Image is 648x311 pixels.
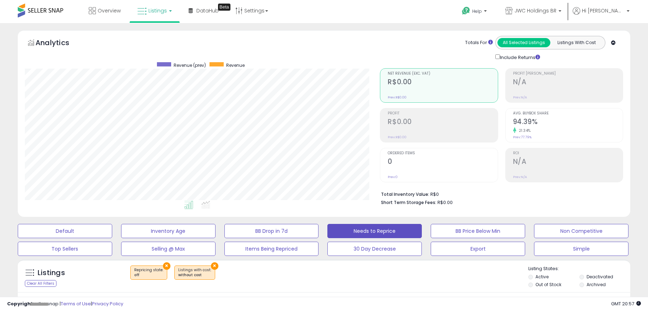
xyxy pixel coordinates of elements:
[513,95,527,100] small: Prev: N/A
[174,62,206,68] span: Revenue (prev)
[388,118,497,127] h2: R$0.00
[535,274,549,280] label: Active
[388,135,407,139] small: Prev: R$0.00
[513,175,527,179] small: Prev: N/A
[327,242,422,256] button: 30 Day Decrease
[224,224,319,238] button: BB Drop in 7d
[431,242,525,256] button: Export
[490,53,549,61] div: Include Returns
[134,267,163,278] span: Repricing state :
[121,242,216,256] button: Selling @ Max
[535,281,561,288] label: Out of Stock
[431,224,525,238] button: BB Price Below Min
[381,189,618,198] li: R$0
[456,1,494,23] a: Help
[587,281,606,288] label: Archived
[388,72,497,76] span: Net Revenue (Exc. VAT)
[196,7,219,14] span: DataHub
[462,6,470,15] i: Get Help
[25,280,56,287] div: Clear All Filters
[388,112,497,116] span: Profit
[211,262,218,270] button: ×
[163,262,170,270] button: ×
[573,7,630,23] a: Hi [PERSON_NAME]
[381,199,436,205] b: Short Term Storage Fees:
[513,112,623,116] span: Avg. Buybox Share
[226,62,245,68] span: Revenue
[381,191,429,197] b: Total Inventory Value:
[582,7,625,14] span: Hi [PERSON_NAME]
[465,39,493,46] div: Totals For
[513,151,623,155] span: ROI
[218,4,230,11] div: Tooltip anchor
[534,224,628,238] button: Non Competitive
[7,301,123,307] div: seller snap | |
[18,224,112,238] button: Default
[513,72,623,76] span: Profit [PERSON_NAME]
[388,95,407,100] small: Prev: R$0.00
[178,273,211,278] div: without cost
[513,118,623,127] h2: 94.39%
[472,8,482,14] span: Help
[224,242,319,256] button: Items Being Repriced
[534,242,628,256] button: Simple
[36,38,83,49] h5: Analytics
[38,268,65,278] h5: Listings
[148,7,167,14] span: Listings
[587,274,613,280] label: Deactivated
[98,7,121,14] span: Overview
[121,224,216,238] button: Inventory Age
[388,78,497,87] h2: R$0.00
[513,157,623,167] h2: N/A
[388,157,497,167] h2: 0
[516,128,531,133] small: 21.34%
[550,38,603,47] button: Listings With Cost
[134,273,163,278] div: off
[528,266,630,272] p: Listing States:
[514,7,556,14] span: JWC Holdings BR
[513,135,532,139] small: Prev: 77.79%
[178,267,211,278] span: Listings with cost :
[388,151,497,155] span: Ordered Items
[7,300,33,307] strong: Copyright
[437,199,453,206] span: R$0.00
[327,224,422,238] button: Needs to Reprice
[388,175,398,179] small: Prev: 0
[18,242,112,256] button: Top Sellers
[611,300,641,307] span: 2025-08-13 20:57 GMT
[497,38,550,47] button: All Selected Listings
[513,78,623,87] h2: N/A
